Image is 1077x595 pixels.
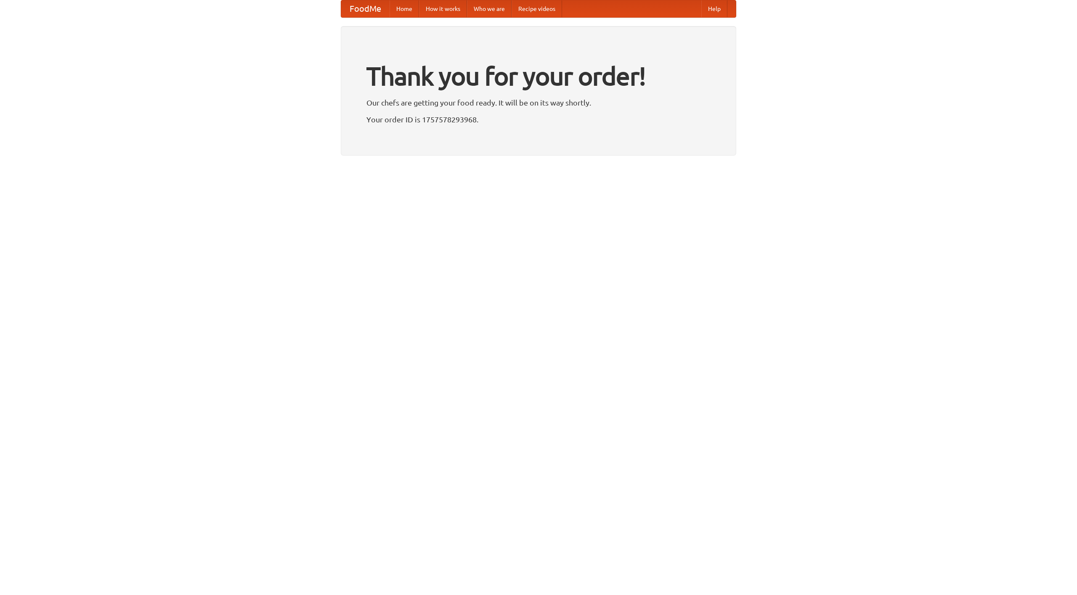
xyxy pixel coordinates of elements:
a: Home [390,0,419,17]
a: How it works [419,0,467,17]
a: Recipe videos [512,0,562,17]
a: FoodMe [341,0,390,17]
a: Help [701,0,727,17]
h1: Thank you for your order! [366,56,711,96]
a: Who we are [467,0,512,17]
p: Our chefs are getting your food ready. It will be on its way shortly. [366,96,711,109]
p: Your order ID is 1757578293968. [366,113,711,126]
